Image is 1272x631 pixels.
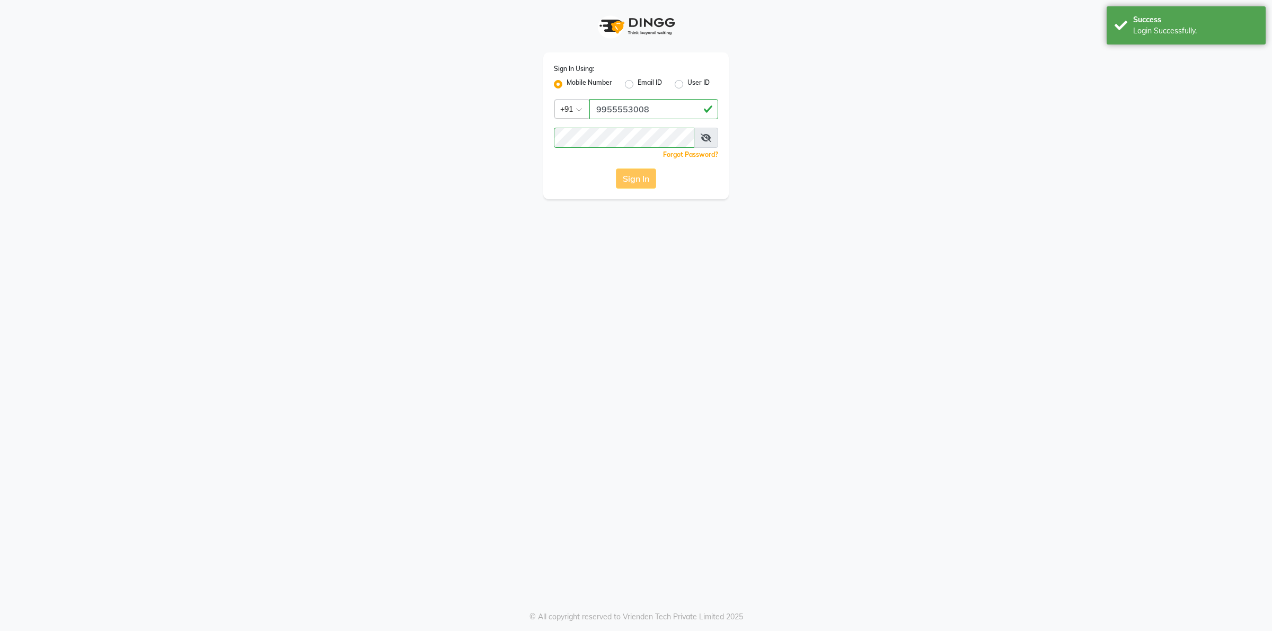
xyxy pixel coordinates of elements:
label: Sign In Using: [554,64,594,74]
label: Email ID [638,78,662,91]
label: User ID [687,78,710,91]
div: Login Successfully. [1133,25,1258,37]
label: Mobile Number [567,78,612,91]
div: Success [1133,14,1258,25]
input: Username [554,128,694,148]
a: Forgot Password? [663,150,718,158]
img: logo1.svg [594,11,678,42]
input: Username [589,99,718,119]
